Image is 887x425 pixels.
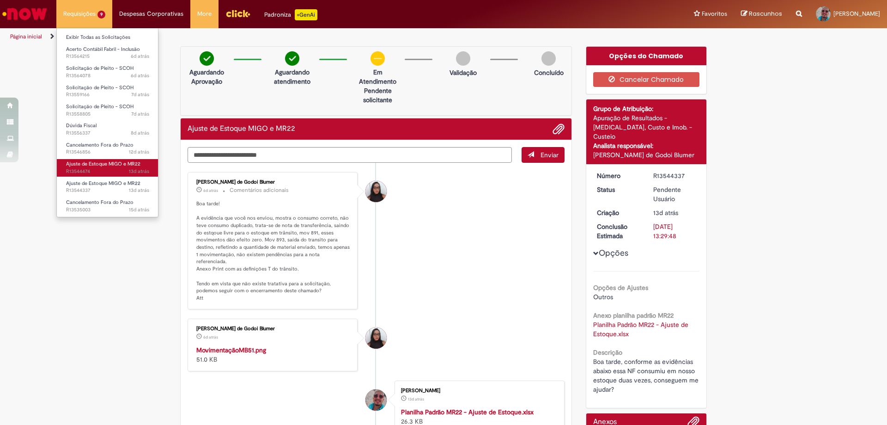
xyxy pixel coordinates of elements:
ul: Requisições [56,28,158,217]
p: Aguardando atendimento [270,68,315,86]
dt: Criação [590,208,647,217]
time: 17/09/2025 15:29:40 [408,396,424,402]
img: img-circle-grey.png [456,51,470,66]
span: R13544337 [66,187,149,194]
b: Descrição [593,348,622,357]
a: Aberto R13556337 : Dúvida Fiscal [57,121,158,138]
div: Apuração de Resultados - [MEDICAL_DATA], Custo e Imob. - Custeio [593,113,700,141]
span: 7d atrás [131,111,149,117]
span: R13556337 [66,129,149,137]
img: check-circle-green.png [200,51,214,66]
button: Adicionar anexos [553,123,565,135]
time: 22/09/2025 16:44:06 [131,129,149,136]
span: 6d atrás [131,72,149,79]
a: Planilha Padrão MR22 - Ajuste de Estoque.xlsx [401,408,534,416]
span: Cancelamento Fora do Prazo [66,142,134,148]
div: [PERSON_NAME] de Godoi Blumer [196,179,350,185]
span: 9 [97,11,105,18]
div: Maisa Franco De Godoi Blumer [365,181,387,202]
div: Grupo de Atribuição: [593,104,700,113]
time: 23/09/2025 12:10:28 [131,111,149,117]
span: Dúvida Fiscal [66,122,97,129]
div: Opções do Chamado [586,47,707,65]
span: [PERSON_NAME] [833,10,880,18]
span: Favoritos [702,9,727,18]
span: Ajuste de Estoque MIGO e MR22 [66,160,140,167]
a: Aberto R13535003 : Cancelamento Fora do Prazo [57,197,158,215]
dt: Status [590,185,647,194]
span: 12d atrás [129,148,149,155]
div: R13544337 [653,171,696,180]
span: Rascunhos [749,9,782,18]
span: R13546856 [66,148,149,156]
div: [DATE] 13:29:48 [653,222,696,240]
span: 6d atrás [131,53,149,60]
a: Aberto R13544474 : Ajuste de Estoque MIGO e MR22 [57,159,158,176]
time: 17/09/2025 15:29:46 [129,187,149,194]
time: 15/09/2025 11:08:07 [129,206,149,213]
span: R13544474 [66,168,149,175]
a: Download de Planilha Padrão MR22 - Ajuste de Estoque.xlsx [593,320,690,338]
a: Aberto R13559166 : Solicitação de Pleito - SCOH [57,83,158,100]
time: 24/09/2025 13:55:33 [203,334,218,340]
a: Aberto R13558805 : Solicitação de Pleito - SCOH [57,102,158,119]
time: 17/09/2025 15:48:54 [129,168,149,175]
img: click_logo_yellow_360x200.png [225,6,250,20]
span: Despesas Corporativas [119,9,183,18]
div: Padroniza [264,9,317,20]
div: [PERSON_NAME] de Godoi Blumer [196,326,350,332]
p: Pendente solicitante [355,86,400,105]
span: Cancelamento Fora do Prazo [66,199,134,206]
span: R13564215 [66,53,149,60]
span: Requisições [63,9,96,18]
time: 24/09/2025 16:53:48 [131,53,149,60]
b: Anexo planilha padrão MR22 [593,311,674,320]
img: check-circle-green.png [285,51,299,66]
time: 17/09/2025 15:29:45 [653,209,678,217]
div: [PERSON_NAME] de Godoi Blumer [593,150,700,160]
textarea: Digite sua mensagem aqui... [188,147,512,163]
b: Opções de Ajustes [593,283,648,292]
span: 6d atrás [203,188,218,193]
time: 24/09/2025 16:33:05 [131,72,149,79]
h2: Ajuste de Estoque MIGO e MR22 Histórico de tíquete [188,125,295,133]
span: More [197,9,212,18]
span: 13d atrás [653,209,678,217]
span: 13d atrás [129,187,149,194]
p: Validação [450,68,477,77]
span: R13535003 [66,206,149,214]
span: Solicitação de Pleito - SCOH [66,103,134,110]
span: Solicitação de Pleito - SCOH [66,65,134,72]
a: Aberto R13546856 : Cancelamento Fora do Prazo [57,140,158,157]
span: Solicitação de Pleito - SCOH [66,84,134,91]
a: Página inicial [10,33,42,40]
span: R13559166 [66,91,149,99]
span: Ajuste de Estoque MIGO e MR22 [66,180,140,187]
a: Exibir Todas as Solicitações [57,32,158,43]
span: Boa tarde, conforme as evidências abaixo essa NF consumiu em nosso estoque duas vezes, conseguem ... [593,357,700,394]
a: MovimentaçãoMB51.png [196,346,266,354]
div: Maisa Franco De Godoi Blumer [365,327,387,349]
p: +GenAi [295,9,317,20]
ul: Trilhas de página [7,28,584,45]
button: Enviar [522,147,565,163]
img: ServiceNow [1,5,49,23]
p: Concluído [534,68,564,77]
span: 6d atrás [203,334,218,340]
div: [PERSON_NAME] [401,388,555,394]
span: Enviar [541,151,559,159]
p: Em Atendimento [355,68,400,86]
dt: Conclusão Estimada [590,222,647,240]
div: 51.0 KB [196,345,350,364]
time: 24/09/2025 13:56:13 [203,188,218,193]
span: Outros [593,293,613,301]
p: Aguardando Aprovação [184,68,229,86]
a: Rascunhos [741,10,782,18]
span: 15d atrás [129,206,149,213]
div: Lucas Matias De Carvalho [365,389,387,411]
span: 8d atrás [131,129,149,136]
img: circle-minus.png [371,51,385,66]
span: R13564078 [66,72,149,80]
